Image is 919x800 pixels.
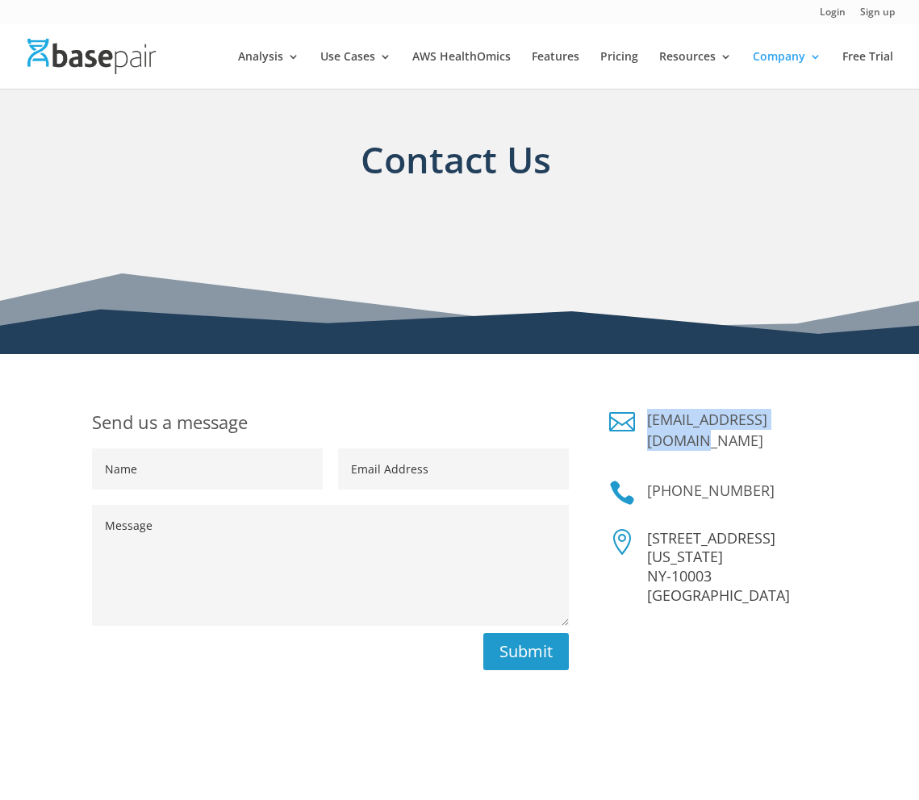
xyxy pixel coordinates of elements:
[609,529,635,555] span: 
[532,51,579,89] a: Features
[647,481,775,500] a: [PHONE_NUMBER]
[647,529,827,606] p: [STREET_ADDRESS] [US_STATE] NY-10003 [GEOGRAPHIC_DATA]
[609,409,635,435] a: 
[92,448,323,490] input: Name
[609,684,900,781] iframe: Drift Widget Chat Controller
[338,448,569,490] input: Email Address
[238,51,299,89] a: Analysis
[659,51,732,89] a: Resources
[412,51,511,89] a: AWS HealthOmics
[842,51,893,89] a: Free Trial
[820,7,846,24] a: Login
[753,51,821,89] a: Company
[609,480,635,506] a: 
[92,133,819,211] h1: Contact Us
[647,410,767,450] a: [EMAIL_ADDRESS][DOMAIN_NAME]
[92,409,569,448] h1: Send us a message
[600,51,638,89] a: Pricing
[320,51,391,89] a: Use Cases
[860,7,895,24] a: Sign up
[483,633,569,670] button: Submit
[27,39,156,73] img: Basepair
